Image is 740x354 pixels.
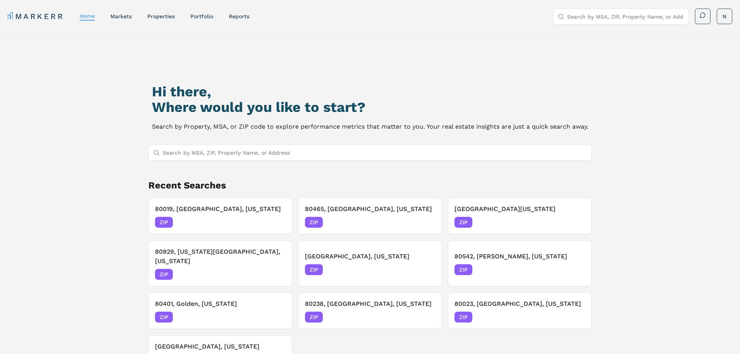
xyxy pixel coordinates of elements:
span: [DATE] [418,266,435,274]
button: 80929, [US_STATE][GEOGRAPHIC_DATA], [US_STATE]ZIP[DATE] [148,241,292,286]
a: reports [229,13,249,19]
button: [GEOGRAPHIC_DATA], [US_STATE]ZIP[DATE] [298,241,442,286]
h3: 80023, [GEOGRAPHIC_DATA], [US_STATE] [454,299,585,309]
span: [DATE] [268,270,286,278]
span: N [723,12,726,20]
h3: [GEOGRAPHIC_DATA], [US_STATE] [305,252,435,261]
span: ZIP [454,217,472,228]
h3: 80019, [GEOGRAPHIC_DATA], [US_STATE] [155,204,286,214]
button: 80019, [GEOGRAPHIC_DATA], [US_STATE]ZIP[DATE] [148,198,292,234]
span: ZIP [155,312,173,323]
h3: 80465, [GEOGRAPHIC_DATA], [US_STATE] [305,204,435,214]
span: ZIP [155,269,173,280]
p: Search by Property, MSA, or ZIP code to explore performance metrics that matter to you. Your real... [152,121,589,132]
span: [DATE] [418,218,435,226]
button: 80465, [GEOGRAPHIC_DATA], [US_STATE]ZIP[DATE] [298,198,442,234]
a: MARKERR [8,11,64,22]
span: ZIP [454,264,472,275]
h3: 80238, [GEOGRAPHIC_DATA], [US_STATE] [305,299,435,309]
a: markets [110,13,132,19]
span: [DATE] [568,266,585,274]
h3: [GEOGRAPHIC_DATA][US_STATE] [454,204,585,214]
button: [GEOGRAPHIC_DATA][US_STATE]ZIP[DATE] [448,198,592,234]
button: 80401, Golden, [US_STATE]ZIP[DATE] [148,293,292,329]
span: [DATE] [418,313,435,321]
button: 80238, [GEOGRAPHIC_DATA], [US_STATE]ZIP[DATE] [298,293,442,329]
span: [DATE] [568,313,585,321]
span: ZIP [454,312,472,323]
input: Search by MSA, ZIP, Property Name, or Address [163,145,587,160]
a: Portfolio [190,13,213,19]
input: Search by MSA, ZIP, Property Name, or Address [567,9,684,24]
h3: 80401, Golden, [US_STATE] [155,299,286,309]
span: [DATE] [568,218,585,226]
button: 80542, [PERSON_NAME], [US_STATE]ZIP[DATE] [448,241,592,286]
button: 80023, [GEOGRAPHIC_DATA], [US_STATE]ZIP[DATE] [448,293,592,329]
h1: Hi there, [152,84,589,99]
a: home [80,13,95,19]
span: [DATE] [268,313,286,321]
h2: Recent Searches [148,179,592,192]
span: [DATE] [268,218,286,226]
span: ZIP [305,217,323,228]
span: ZIP [305,264,323,275]
h3: 80929, [US_STATE][GEOGRAPHIC_DATA], [US_STATE] [155,247,286,266]
span: ZIP [155,217,173,228]
h3: 80542, [PERSON_NAME], [US_STATE] [454,252,585,261]
span: ZIP [305,312,323,323]
h2: Where would you like to start? [152,99,589,115]
h3: [GEOGRAPHIC_DATA], [US_STATE] [155,342,286,351]
button: N [717,9,732,24]
a: properties [147,13,175,19]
